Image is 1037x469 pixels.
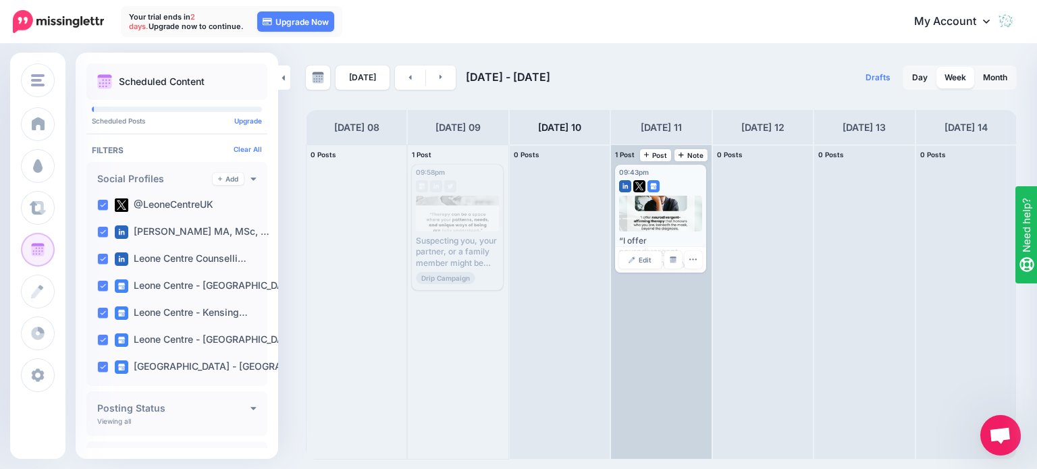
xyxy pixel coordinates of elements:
[980,415,1021,456] div: Open chat
[615,150,635,159] span: 1 Post
[639,256,652,263] span: Edit
[115,225,128,239] img: linkedin-square.png
[444,180,456,192] img: twitter-grey-square.png
[920,150,946,159] span: 0 Posts
[32,3,86,20] span: Need help?
[97,404,250,413] h4: Posting Status
[115,279,128,293] img: google_business-square.png
[115,306,128,320] img: google_business-square.png
[115,198,213,212] label: @LeoneCentreUK
[818,150,844,159] span: 0 Posts
[904,67,936,88] a: Day
[115,252,246,266] label: Leone Centre Counselli…
[334,119,379,136] h4: [DATE] 08
[97,417,131,425] p: Viewing all
[435,119,481,136] h4: [DATE] 09
[644,152,668,159] span: Post
[647,180,660,192] img: google_business-square.png
[741,119,785,136] h4: [DATE] 12
[416,180,428,192] img: google_business-grey-square.png
[412,150,431,159] span: 1 Post
[866,74,890,82] span: Drafts
[466,70,550,84] span: [DATE] - [DATE]
[619,180,631,192] img: linkedin-square.png
[115,333,307,347] label: Leone Centre - [GEOGRAPHIC_DATA]…
[115,333,128,347] img: google_business-square.png
[115,306,248,320] label: Leone Centre - Kensing…
[129,12,244,31] p: Your trial ends in Upgrade now to continue.
[115,279,307,293] label: Leone Centre - [GEOGRAPHIC_DATA]…
[936,67,974,88] a: Week
[97,174,213,184] h4: Social Profiles
[312,72,324,84] img: calendar-grey-darker.png
[514,150,539,159] span: 0 Posts
[619,251,661,269] a: Edit
[115,252,128,266] img: linkedin-square.png
[416,236,498,269] div: Suspecting you, your partner, or a family member might be neurodivergent and looking for support?...
[416,168,445,176] span: 09:58pm
[619,168,649,176] span: 09:43pm
[717,150,743,159] span: 0 Posts
[92,145,262,155] h4: Filters
[115,198,128,212] img: twitter-square.png
[336,65,390,90] a: [DATE]
[619,236,701,269] div: “I offer neurodivergent-affirming therapy that honours who you are, beneath the mask, beyond the ...
[679,152,703,159] span: Note
[234,117,262,125] a: Upgrade
[843,119,886,136] h4: [DATE] 13
[629,256,635,263] img: pencil.png
[416,272,475,284] span: Drip Campaign
[670,256,676,263] img: calendar-grey-darker.png
[640,149,672,161] a: Post
[97,74,112,89] img: calendar.png
[538,119,581,136] h4: [DATE] 10
[234,145,262,153] a: Clear All
[945,119,988,136] h4: [DATE] 14
[115,360,128,374] img: google_business-square.png
[901,5,1017,38] a: My Account
[31,74,45,86] img: menu.png
[115,360,335,374] label: [GEOGRAPHIC_DATA] - [GEOGRAPHIC_DATA]
[641,119,682,136] h4: [DATE] 11
[13,10,104,33] img: Missinglettr
[119,77,205,86] p: Scheduled Content
[115,225,269,239] label: [PERSON_NAME] MA, MSc, …
[129,12,195,31] span: 2 days.
[633,180,645,192] img: twitter-square.png
[257,11,334,32] a: Upgrade Now
[92,117,262,124] p: Scheduled Posts
[311,150,336,159] span: 0 Posts
[213,173,244,185] a: Add
[674,149,708,161] a: Note
[975,67,1015,88] a: Month
[430,180,442,192] img: linkedin-grey-square.png
[857,65,899,90] a: Drafts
